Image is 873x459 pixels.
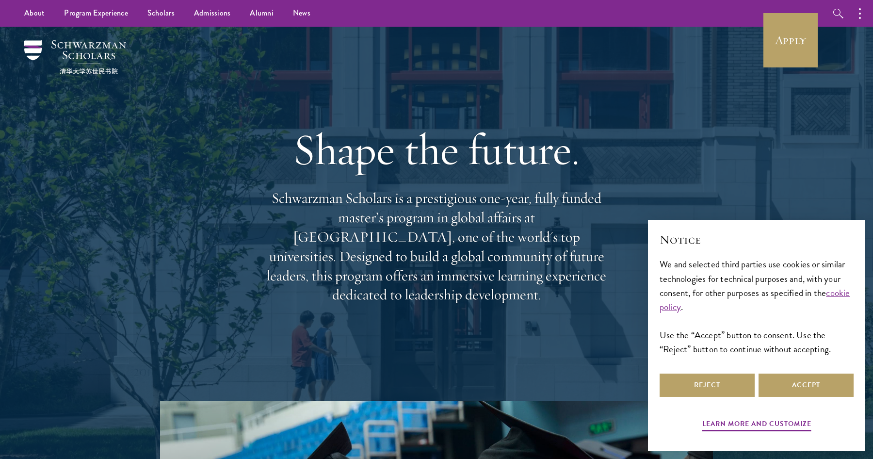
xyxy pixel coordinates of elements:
h1: Shape the future. [262,122,611,177]
p: Schwarzman Scholars is a prestigious one-year, fully funded master’s program in global affairs at... [262,189,611,305]
div: We and selected third parties use cookies or similar technologies for technical purposes and, wit... [660,257,854,356]
button: Accept [759,374,854,397]
button: Reject [660,374,755,397]
button: Learn more and customize [702,418,811,433]
a: cookie policy [660,286,850,314]
h2: Notice [660,231,854,248]
a: Apply [763,13,818,67]
img: Schwarzman Scholars [24,40,126,74]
